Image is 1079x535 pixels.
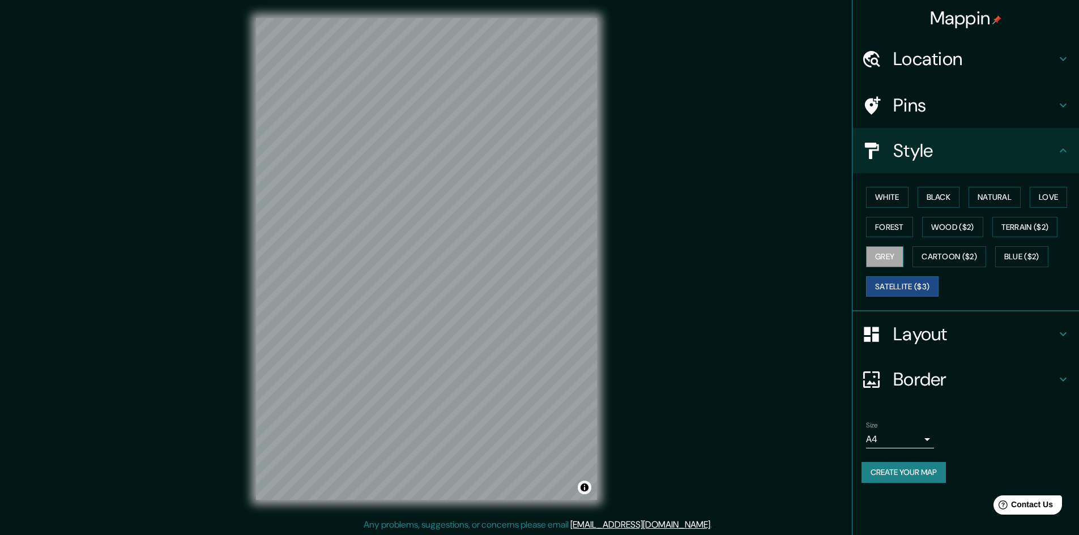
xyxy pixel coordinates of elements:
button: Grey [866,246,903,267]
div: . [712,518,714,532]
canvas: Map [256,18,597,500]
button: Love [1030,187,1067,208]
img: pin-icon.png [992,15,1001,24]
button: Satellite ($3) [866,276,939,297]
button: Toggle attribution [578,481,591,494]
button: Natural [969,187,1021,208]
a: [EMAIL_ADDRESS][DOMAIN_NAME] [570,519,710,530]
h4: Layout [893,323,1056,345]
div: Border [852,357,1079,402]
div: Pins [852,83,1079,128]
button: Create your map [862,462,946,483]
div: Layout [852,311,1079,357]
iframe: Help widget launcher [978,491,1067,523]
h4: Pins [893,94,1056,117]
button: Cartoon ($2) [912,246,986,267]
h4: Style [893,139,1056,162]
h4: Mappin [930,7,1002,29]
button: Forest [866,217,913,238]
div: Style [852,128,1079,173]
button: Black [918,187,960,208]
p: Any problems, suggestions, or concerns please email . [364,518,712,532]
button: White [866,187,909,208]
h4: Location [893,48,1056,70]
label: Size [866,421,878,430]
div: . [714,518,716,532]
button: Terrain ($2) [992,217,1058,238]
button: Wood ($2) [922,217,983,238]
h4: Border [893,368,1056,391]
div: A4 [866,430,934,448]
button: Blue ($2) [995,246,1048,267]
div: Location [852,36,1079,82]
